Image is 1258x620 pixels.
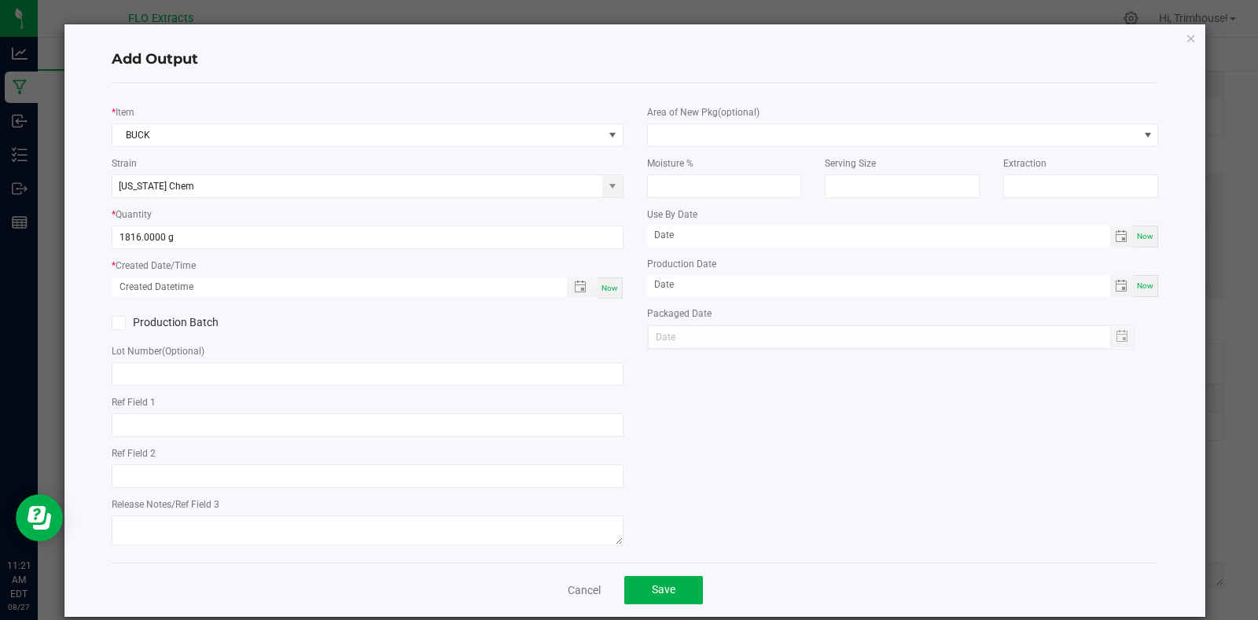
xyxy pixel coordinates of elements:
label: Serving Size [825,156,876,171]
label: Lot Number [112,344,204,358]
h4: Add Output [112,50,1159,70]
span: BUCK [112,124,603,146]
label: Production Batch [112,314,355,331]
label: Created Date/Time [116,259,196,273]
label: Moisture % [647,156,693,171]
span: Toggle popup [567,277,598,297]
label: Packaged Date [647,306,712,321]
label: Ref Field 1 [112,395,156,409]
label: Production Date [647,257,716,271]
span: Toggle calendar [1110,226,1133,248]
span: Now [601,284,618,292]
input: Date [647,226,1111,245]
label: Ref Field 2 [112,446,156,460]
span: Save [652,583,675,596]
label: Use By Date [647,207,697,222]
label: Area of New Pkg [647,105,760,119]
label: Quantity [116,207,152,222]
button: Save [624,576,703,604]
span: (optional) [718,107,760,118]
label: Extraction [1003,156,1046,171]
span: Now [1137,281,1153,290]
input: Date [647,275,1111,295]
span: (Optional) [162,346,204,357]
a: Cancel [568,582,601,598]
label: Release Notes/Ref Field 3 [112,497,219,512]
iframe: Resource center [16,494,63,541]
label: Strain [112,156,137,171]
label: Item [116,105,134,119]
span: Toggle calendar [1110,275,1133,297]
span: Now [1137,232,1153,240]
input: Created Datetime [112,277,550,297]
